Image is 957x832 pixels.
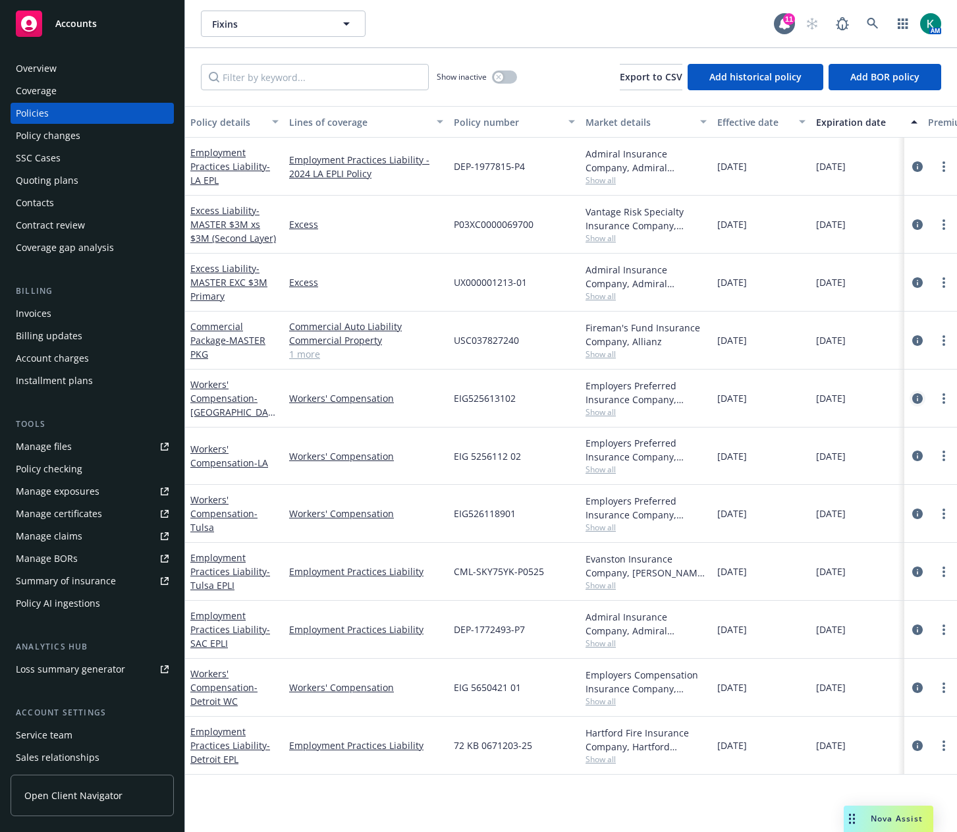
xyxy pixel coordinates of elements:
[586,205,707,233] div: Vantage Risk Specialty Insurance Company, Vantage Risk, Amwins
[289,738,443,752] a: Employment Practices Liability
[11,80,174,101] a: Coverage
[11,458,174,480] a: Policy checking
[586,464,707,475] span: Show all
[11,192,174,213] a: Contacts
[16,303,51,324] div: Invoices
[910,622,925,638] a: circleInformation
[16,747,99,768] div: Sales relationships
[816,738,846,752] span: [DATE]
[586,726,707,754] div: Hartford Fire Insurance Company, Hartford Insurance Group, RT Specialty Insurance Services, LLC (...
[11,348,174,369] a: Account charges
[437,71,487,82] span: Show inactive
[16,481,99,502] div: Manage exposures
[11,747,174,768] a: Sales relationships
[16,659,125,680] div: Loss summary generator
[586,494,707,522] div: Employers Preferred Insurance Company, Employers Insurance Group
[586,580,707,591] span: Show all
[454,115,561,129] div: Policy number
[454,159,525,173] span: DEP-1977815-P4
[190,204,276,244] a: Excess Liability
[16,458,82,480] div: Policy checking
[289,347,443,361] a: 1 more
[16,58,57,79] div: Overview
[920,13,941,34] img: photo
[586,406,707,418] span: Show all
[11,170,174,191] a: Quoting plans
[16,570,116,592] div: Summary of insurance
[212,17,326,31] span: Fixins
[449,106,580,138] button: Policy number
[816,507,846,520] span: [DATE]
[586,754,707,765] span: Show all
[454,623,525,636] span: DEP-1772493-P7
[936,391,952,406] a: more
[11,285,174,298] div: Billing
[910,275,925,291] a: circleInformation
[717,333,747,347] span: [DATE]
[289,449,443,463] a: Workers' Compensation
[289,319,443,333] a: Commercial Auto Liability
[11,548,174,569] a: Manage BORs
[586,233,707,244] span: Show all
[936,217,952,233] a: more
[717,159,747,173] span: [DATE]
[16,148,61,169] div: SSC Cases
[910,738,925,754] a: circleInformation
[11,481,174,502] span: Manage exposures
[717,565,747,578] span: [DATE]
[454,680,521,694] span: EIG 5650421 01
[717,680,747,694] span: [DATE]
[890,11,916,37] a: Switch app
[910,333,925,348] a: circleInformation
[586,668,707,696] div: Employers Compensation Insurance Company, Employers Insurance Group
[11,418,174,431] div: Tools
[586,522,707,533] span: Show all
[936,333,952,348] a: more
[201,64,429,90] input: Filter by keyword...
[16,725,72,746] div: Service team
[16,170,78,191] div: Quoting plans
[11,325,174,347] a: Billing updates
[454,449,521,463] span: EIG 5256112 02
[799,11,825,37] a: Start snowing
[811,106,923,138] button: Expiration date
[11,5,174,42] a: Accounts
[190,204,276,244] span: - MASTER $3M xs $3M (Second Layer)
[16,125,80,146] div: Policy changes
[16,436,72,457] div: Manage files
[454,565,544,578] span: CML-SKY75YK-P0525
[16,192,54,213] div: Contacts
[11,503,174,524] a: Manage certificates
[816,159,846,173] span: [DATE]
[11,706,174,719] div: Account settings
[284,106,449,138] button: Lines of coverage
[910,391,925,406] a: circleInformation
[586,291,707,302] span: Show all
[586,321,707,348] div: Fireman's Fund Insurance Company, Allianz
[16,215,85,236] div: Contract review
[717,507,747,520] span: [DATE]
[717,115,791,129] div: Effective date
[190,378,273,432] a: Workers' Compensation
[717,623,747,636] span: [DATE]
[712,106,811,138] button: Effective date
[717,275,747,289] span: [DATE]
[190,493,258,534] a: Workers' Compensation
[936,564,952,580] a: more
[910,564,925,580] a: circleInformation
[289,217,443,231] a: Excess
[688,64,823,90] button: Add historical policy
[910,448,925,464] a: circleInformation
[816,565,846,578] span: [DATE]
[620,70,682,83] span: Export to CSV
[16,526,82,547] div: Manage claims
[11,436,174,457] a: Manage files
[289,680,443,694] a: Workers' Compensation
[910,159,925,175] a: circleInformation
[586,263,707,291] div: Admiral Insurance Company, Admiral Insurance Group ([PERSON_NAME] Corporation), [GEOGRAPHIC_DATA]
[190,262,267,302] span: - MASTER EXC $3M Primary
[586,175,707,186] span: Show all
[936,738,952,754] a: more
[16,103,49,124] div: Policies
[936,159,952,175] a: more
